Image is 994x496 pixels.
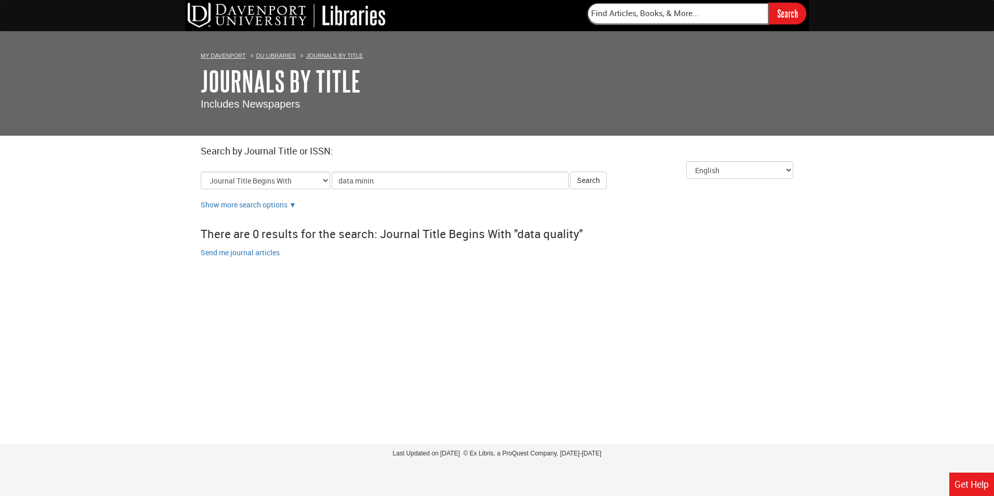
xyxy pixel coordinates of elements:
a: Send me journal articles [201,247,280,257]
a: Get Help [949,473,994,496]
a: My Davenport [201,53,246,59]
input: Find Articles, Books, & More... [587,3,769,24]
p: Includes Newspapers [201,97,793,112]
input: Search [769,3,806,24]
button: Search [570,172,607,189]
img: DU Libraries [188,3,385,28]
a: Journals By Title [201,65,361,97]
h2: Search by Journal Title or ISSN: [201,146,793,156]
a: Journals By Title [306,53,363,59]
a: Show more search options [289,200,296,210]
ol: Breadcrumbs [201,50,793,60]
div: There are 0 results for the search: Journal Title Begins With "data quality" [201,220,793,247]
a: DU Libraries [256,53,296,59]
a: Show more search options [201,200,287,210]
